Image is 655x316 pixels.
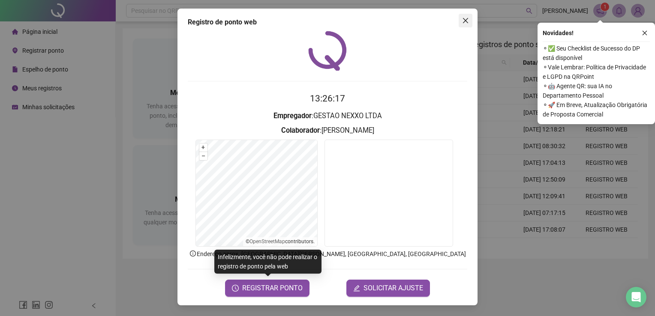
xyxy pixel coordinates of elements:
button: + [199,143,207,152]
a: OpenStreetMap [249,238,285,244]
span: Novidades ! [543,28,574,38]
p: Endereço aprox. : [GEOGRAPHIC_DATA][PERSON_NAME], [GEOGRAPHIC_DATA], [GEOGRAPHIC_DATA] [188,249,467,259]
div: Registro de ponto web [188,17,467,27]
img: QRPoint [308,31,347,71]
span: edit [353,285,360,292]
button: Close [459,14,472,27]
span: info-circle [189,250,197,257]
div: Open Intercom Messenger [626,287,646,307]
button: REGISTRAR PONTO [225,280,309,297]
span: ⚬ 🚀 Em Breve, Atualização Obrigatória de Proposta Comercial [543,100,650,119]
span: close [462,17,469,24]
span: REGISTRAR PONTO [242,283,303,293]
h3: : [PERSON_NAME] [188,125,467,136]
li: © contributors. [246,238,315,244]
span: SOLICITAR AJUSTE [364,283,423,293]
span: ⚬ 🤖 Agente QR: sua IA no Departamento Pessoal [543,81,650,100]
span: ⚬ Vale Lembrar: Política de Privacidade e LGPD na QRPoint [543,63,650,81]
strong: Colaborador [281,126,320,134]
span: clock-circle [232,285,239,292]
span: ⚬ ✅ Seu Checklist de Sucesso do DP está disponível [543,44,650,63]
time: 13:26:17 [310,93,345,104]
h3: : GESTAO NEXXO LTDA [188,110,467,122]
button: – [199,152,207,160]
div: Infelizmente, você não pode realizar o registro de ponto pela web [214,250,321,274]
span: close [642,30,648,36]
strong: Empregador [273,112,312,120]
button: editSOLICITAR AJUSTE [346,280,430,297]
